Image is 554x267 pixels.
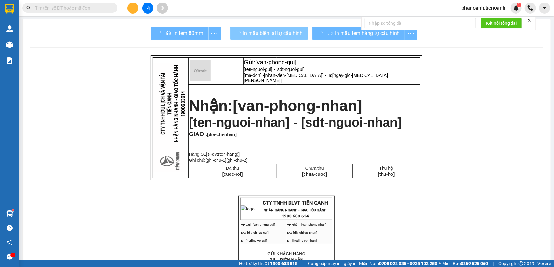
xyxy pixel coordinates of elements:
[244,67,304,72] span: [ten-nguoi-gui] - [sdt-nguoi-gui]
[244,73,388,83] span: [ngay-gio-[MEDICAL_DATA][PERSON_NAME]]
[204,132,237,137] span: :
[513,5,519,11] img: icon-new-feature
[5,4,14,14] img: logo-vxr
[241,231,269,234] span: ĐC: [dia-chi-vp-gui]
[461,261,488,266] strong: 0369 525 060
[379,166,394,171] span: Thu hộ
[236,31,243,36] span: loading
[302,260,303,267] span: |
[7,254,13,260] span: message
[189,131,204,137] span: GIAO
[207,132,237,137] span: [dia-chi-nhan]
[517,3,521,7] sup: 1
[268,251,306,256] span: GỬI KHÁCH HÀNG
[264,208,327,212] strong: NHẬN HÀNG NHANH - GIAO TỐC HÀNH
[222,172,243,177] span: [cuoc-roi]
[519,261,523,266] span: copyright
[35,37,82,48] span: thuyduyen.tienoanh - In:
[244,59,297,65] span: Gửi:
[481,18,522,28] button: Kết nối tổng đài
[6,25,13,32] img: warehouse-icon
[35,31,82,48] span: TH1510250002 -
[35,3,83,17] span: Gửi:
[542,5,548,11] span: caret-down
[243,29,303,37] span: In mẫu biên lai tự cấu hình
[263,200,328,206] span: CTY TNHH DLVT TIẾN OANH
[41,43,78,48] span: 07:29:04 [DATE]
[359,260,437,267] span: Miền Nam
[26,6,31,10] span: search
[189,158,247,163] span: Ghi chú:
[6,210,13,217] img: warehouse-icon
[305,166,324,171] span: Chưa thu
[244,73,388,83] span: [ma-don] -
[527,18,531,23] span: close
[206,152,240,157] span: [sl-dvt(ten-hang)]
[270,261,297,266] strong: 1900 633 818
[233,97,362,114] span: [van-phong-nhan]
[244,73,388,83] span: [nhan-vien-[MEDICAL_DATA]] - In:
[35,10,83,17] span: [PERSON_NAME]
[160,6,164,10] span: aim
[308,260,357,267] span: Cung cấp máy in - giấy in:
[282,214,309,218] strong: 1900 633 614
[539,3,550,14] button: caret-down
[6,41,13,48] img: warehouse-icon
[189,115,402,129] span: [ten-nguoi-nhan] - [sdt-nguoi-nhan]
[189,152,240,157] span: Hàng:SL
[241,205,255,212] img: logo
[302,172,327,177] span: [chua-cuoc]
[189,97,362,114] strong: Nhận:
[230,27,308,40] button: In mẫu biên lai tự cấu hình
[145,6,150,10] span: file-add
[7,239,13,245] span: notification
[157,3,168,14] button: aim
[456,4,511,12] span: phanoanh.tienoanh
[270,257,304,262] span: BILL BIÊN NHẬN
[12,209,14,211] sup: 1
[239,260,297,267] span: Hỗ trợ kỹ thuật:
[442,260,488,267] span: Miền Bắc
[439,262,441,265] span: ⚪️
[287,231,317,234] span: ĐC: [dia-chi-vp-nhan]
[35,4,110,11] input: Tìm tên, số ĐT hoặc mã đơn
[287,239,317,242] span: ĐT: [hotline-vp-nhan]
[379,261,437,266] strong: 0708 023 035 - 0935 103 250
[190,60,211,81] img: qr-code
[287,223,326,226] span: VP Nhận: [van-phong-nhan]
[486,20,517,27] span: Kết nối tổng đài
[518,3,520,7] span: 1
[252,245,320,250] span: ----------------------------------------------
[255,59,297,65] span: [van-phong-gui]
[378,172,395,177] span: [thu-ho]
[528,5,533,11] img: phone-icon
[35,19,87,30] span: C KHUYÊN ( A DIỆU) - 0934904345
[205,158,226,163] span: [ghi-chu-1]
[7,225,13,231] span: question-circle
[142,3,153,14] button: file-add
[241,223,275,226] span: VP Gửi: [van-phong-gui]
[365,18,476,28] input: Nhập số tổng đài
[127,3,138,14] button: plus
[226,166,239,171] span: Đã thu
[493,260,494,267] span: |
[226,158,247,163] span: [ghi-chu-2]
[131,6,135,10] span: plus
[241,239,267,242] span: ĐT:[hotline-vp-gui]
[6,57,13,64] img: solution-icon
